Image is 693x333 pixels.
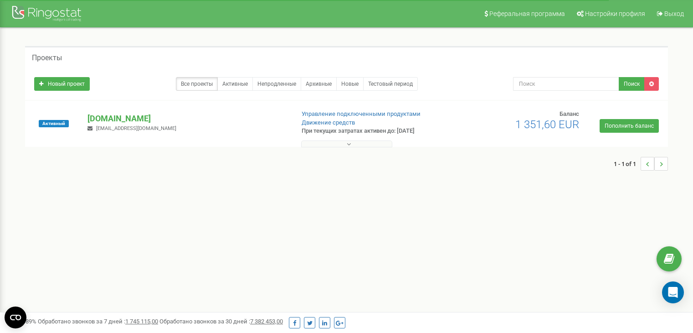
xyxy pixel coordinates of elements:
h5: Проекты [32,54,62,62]
a: Движение средств [302,119,355,126]
a: Непродленные [252,77,301,91]
span: Настройки профиля [585,10,645,17]
a: Новые [336,77,364,91]
p: [DOMAIN_NAME] [87,113,287,125]
a: Активные [217,77,253,91]
input: Поиск [513,77,619,91]
span: Обработано звонков за 30 дней : [159,318,283,325]
a: Пополнить баланс [600,119,659,133]
span: Активный [39,120,69,127]
span: [EMAIL_ADDRESS][DOMAIN_NAME] [96,125,176,131]
span: Баланс [560,110,579,117]
a: Новый проект [34,77,90,91]
a: Архивные [301,77,337,91]
a: Все проекты [176,77,218,91]
div: Open Intercom Messenger [662,281,684,303]
u: 7 382 453,00 [250,318,283,325]
span: Обработано звонков за 7 дней : [38,318,158,325]
span: 1 351,60 EUR [515,118,579,131]
button: Open CMP widget [5,307,26,328]
span: 1 - 1 of 1 [614,157,641,171]
span: Реферальная программа [489,10,565,17]
p: При текущих затратах активен до: [DATE] [302,127,447,135]
span: Выход [664,10,684,17]
nav: ... [614,148,668,180]
u: 1 745 115,00 [125,318,158,325]
a: Тестовый период [363,77,418,91]
button: Поиск [619,77,645,91]
a: Управление подключенными продуктами [302,110,421,117]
